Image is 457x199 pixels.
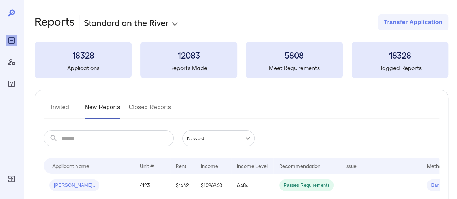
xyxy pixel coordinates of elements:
div: Applicant Name [52,161,89,170]
h5: Meet Requirements [246,64,343,72]
div: Rent [176,161,187,170]
div: Income Level [237,161,268,170]
h5: Flagged Reports [352,64,448,72]
div: Log Out [6,173,17,185]
div: Method [427,161,444,170]
div: Reports [6,35,17,46]
div: Income [201,161,218,170]
h2: Reports [35,14,75,30]
span: Passes Requirements [279,182,334,189]
h3: 12083 [140,49,237,61]
summary: 18328Applications12083Reports Made5808Meet Requirements18328Flagged Reports [35,42,448,78]
td: $1642 [170,174,195,197]
span: [PERSON_NAME].. [49,182,99,189]
div: FAQ [6,78,17,90]
h5: Reports Made [140,64,237,72]
td: $10969.60 [195,174,231,197]
td: 6.68x [231,174,273,197]
h3: 18328 [352,49,448,61]
h5: Applications [35,64,132,72]
button: Transfer Application [378,14,448,30]
h3: 5808 [246,49,343,61]
div: Issue [345,161,357,170]
button: New Reports [85,101,120,119]
p: Standard on the River [84,17,169,28]
span: Bank Link [427,182,456,189]
button: Invited [44,101,76,119]
div: Unit # [140,161,154,170]
div: Manage Users [6,56,17,68]
td: 4123 [134,174,170,197]
div: Newest [182,130,255,146]
h3: 18328 [35,49,132,61]
div: Recommendation [279,161,320,170]
button: Closed Reports [129,101,171,119]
